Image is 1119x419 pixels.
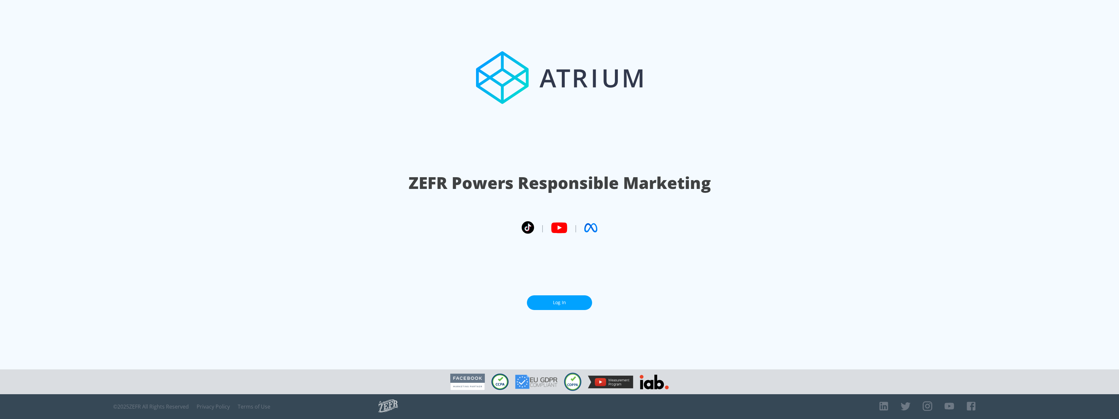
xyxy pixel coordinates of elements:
[574,223,578,233] span: |
[564,373,581,391] img: COPPA Compliant
[409,172,711,194] h1: ZEFR Powers Responsible Marketing
[527,295,592,310] a: Log In
[541,223,545,233] span: |
[515,375,558,389] img: GDPR Compliant
[197,403,230,410] a: Privacy Policy
[450,374,485,390] img: Facebook Marketing Partner
[640,375,669,389] img: IAB
[491,374,509,390] img: CCPA Compliant
[588,376,633,388] img: YouTube Measurement Program
[113,403,189,410] span: © 2025 ZEFR All Rights Reserved
[238,403,270,410] a: Terms of Use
